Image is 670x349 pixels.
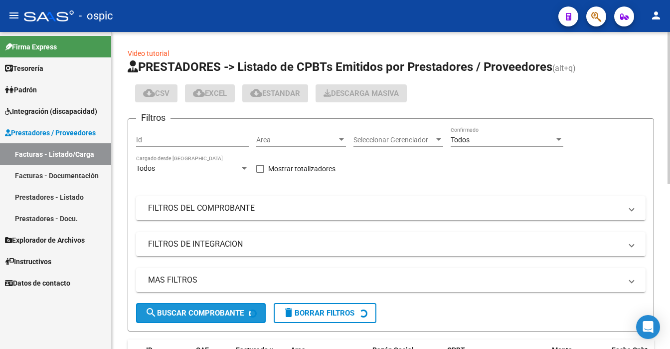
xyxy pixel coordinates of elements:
span: Padrón [5,84,37,95]
button: EXCEL [185,84,235,102]
span: Explorador de Archivos [5,235,85,246]
mat-panel-title: MAS FILTROS [148,275,622,286]
mat-icon: cloud_download [193,87,205,99]
app-download-masive: Descarga masiva de comprobantes (adjuntos) [316,84,407,102]
button: Descarga Masiva [316,84,407,102]
mat-panel-title: FILTROS DEL COMPROBANTE [148,203,622,214]
mat-icon: menu [8,9,20,21]
span: Descarga Masiva [324,89,399,98]
button: Borrar Filtros [274,303,376,323]
h3: Filtros [136,111,170,125]
mat-icon: cloud_download [250,87,262,99]
span: Mostrar totalizadores [268,163,335,175]
span: (alt+q) [552,63,576,73]
span: Todos [451,136,470,144]
button: Buscar Comprobante [136,303,266,323]
span: - ospic [79,5,113,27]
button: CSV [135,84,177,102]
span: Borrar Filtros [283,309,354,318]
span: PRESTADORES -> Listado de CPBTs Emitidos por Prestadores / Proveedores [128,60,552,74]
span: CSV [143,89,169,98]
span: Tesorería [5,63,43,74]
mat-expansion-panel-header: MAS FILTROS [136,268,646,292]
span: Area [256,136,337,144]
div: Open Intercom Messenger [636,315,660,339]
span: Todos [136,164,155,172]
mat-panel-title: FILTROS DE INTEGRACION [148,239,622,250]
span: Seleccionar Gerenciador [353,136,434,144]
mat-icon: cloud_download [143,87,155,99]
span: Datos de contacto [5,278,70,289]
a: Video tutorial [128,49,169,57]
mat-icon: search [145,307,157,319]
button: Estandar [242,84,308,102]
span: Instructivos [5,256,51,267]
span: Prestadores / Proveedores [5,127,96,138]
mat-expansion-panel-header: FILTROS DEL COMPROBANTE [136,196,646,220]
mat-icon: person [650,9,662,21]
mat-expansion-panel-header: FILTROS DE INTEGRACION [136,232,646,256]
span: Integración (discapacidad) [5,106,97,117]
span: EXCEL [193,89,227,98]
span: Estandar [250,89,300,98]
span: Buscar Comprobante [145,309,244,318]
span: Firma Express [5,41,57,52]
mat-icon: delete [283,307,295,319]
